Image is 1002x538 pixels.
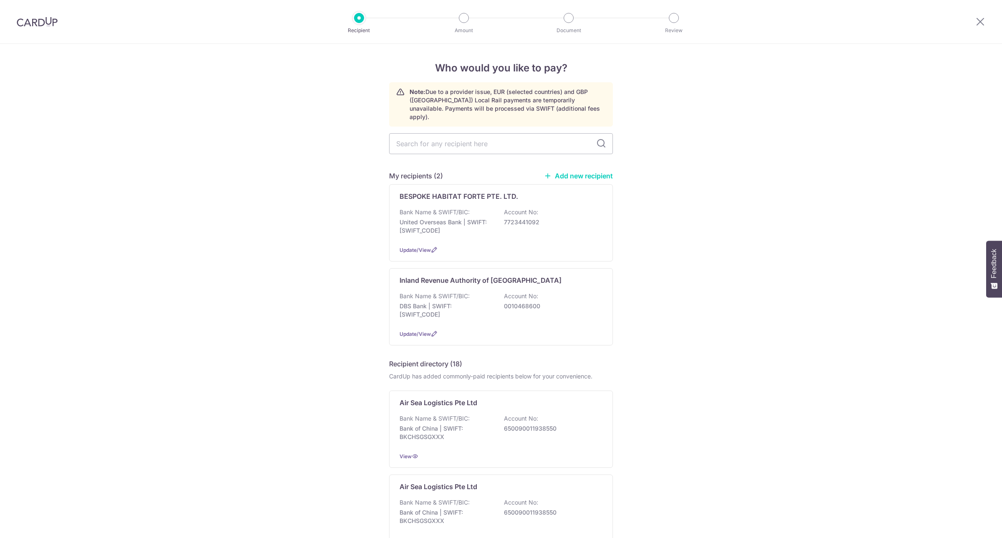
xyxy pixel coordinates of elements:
[389,171,443,181] h5: My recipients (2)
[990,249,998,278] span: Feedback
[400,292,470,300] p: Bank Name & SWIFT/BIC:
[400,302,493,319] p: DBS Bank | SWIFT: [SWIFT_CODE]
[504,414,538,423] p: Account No:
[400,424,493,441] p: Bank of China | SWIFT: BKCHSGSGXXX
[400,498,470,507] p: Bank Name & SWIFT/BIC:
[504,208,538,216] p: Account No:
[504,498,538,507] p: Account No:
[504,292,538,300] p: Account No:
[400,398,477,408] p: Air Sea Logistics Pte Ltd
[400,331,431,337] a: Update/View
[400,247,431,253] a: Update/View
[389,372,613,381] div: CardUp has added commonly-paid recipients below for your convenience.
[389,133,613,154] input: Search for any recipient here
[544,172,613,180] a: Add new recipient
[17,17,58,27] img: CardUp
[328,26,390,35] p: Recipient
[400,208,470,216] p: Bank Name & SWIFT/BIC:
[504,508,597,517] p: 650090011938550
[400,218,493,235] p: United Overseas Bank | SWIFT: [SWIFT_CODE]
[389,359,462,369] h5: Recipient directory (18)
[949,513,994,534] iframe: Opens a widget where you can find more information
[400,191,518,201] p: BESPOKE HABITAT FORTE PTE. LTD.
[400,482,477,492] p: Air Sea Logistics Pte Ltd
[400,275,562,285] p: Inland Revenue Authority of [GEOGRAPHIC_DATA]
[410,88,606,121] p: Due to a provider issue, EUR (selected countries) and GBP ([GEOGRAPHIC_DATA]) Local Rail payments...
[400,453,412,459] a: View
[643,26,705,35] p: Review
[538,26,600,35] p: Document
[504,424,597,433] p: 650090011938550
[986,241,1002,297] button: Feedback - Show survey
[410,88,425,95] strong: Note:
[433,26,495,35] p: Amount
[504,218,597,226] p: 7723441092
[400,508,493,525] p: Bank of China | SWIFT: BKCHSGSGXXX
[389,61,613,76] h4: Who would you like to pay?
[504,302,597,310] p: 0010468600
[400,414,470,423] p: Bank Name & SWIFT/BIC:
